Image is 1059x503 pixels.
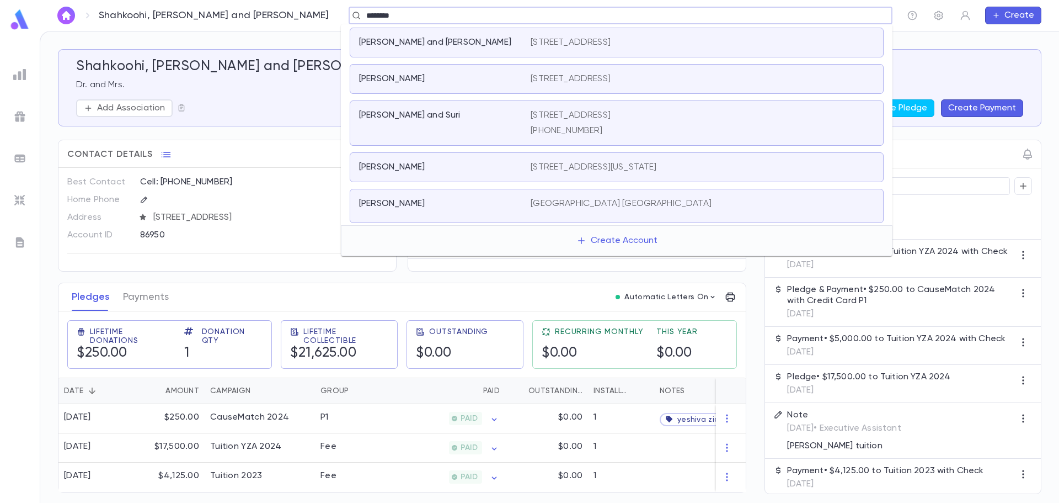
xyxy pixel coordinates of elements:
[359,198,425,209] p: [PERSON_NAME]
[531,73,611,84] p: [STREET_ADDRESS]
[210,470,262,481] div: Tuition 2023
[140,226,333,243] div: 86950
[631,382,649,400] button: Sort
[787,441,901,452] p: [PERSON_NAME] tuition
[133,463,205,492] div: $4,125.00
[165,378,199,404] div: Amount
[210,378,250,404] div: Campaign
[787,372,950,383] p: Pledge • $17,500.00 to Tuition YZA 2024
[787,309,1014,320] p: [DATE]
[64,441,91,452] div: [DATE]
[558,441,582,452] p: $0.00
[787,347,1005,358] p: [DATE]
[611,289,721,305] button: Automatic Letters On
[13,152,26,165] img: batches_grey.339ca447c9d9533ef1741baa751efc33.svg
[456,414,482,423] span: PAID
[83,382,101,400] button: Sort
[787,423,901,434] p: [DATE] • Executive Assistant
[941,99,1023,117] button: Create Payment
[60,11,73,20] img: home_white.a664292cf8c1dea59945f0da9f25487c.svg
[210,441,281,452] div: Tuition YZA 2024
[67,226,131,244] p: Account ID
[133,433,205,463] div: $17,500.00
[677,415,759,424] span: yeshiva zichron aryeh
[76,99,173,117] button: Add Association
[67,173,131,191] p: Best Contact
[429,327,488,336] span: Outstanding
[787,410,901,421] p: Note
[531,37,611,48] p: [STREET_ADDRESS]
[290,345,388,362] h5: $21,625.00
[787,246,1008,257] p: Payment • $12,500.00 to Tuition YZA 2024 with Check
[320,412,329,423] div: P1
[210,412,289,423] div: CauseMatch 2024
[505,378,588,404] div: Outstanding
[67,209,131,226] p: Address
[359,110,461,121] p: [PERSON_NAME] and Suri
[528,378,582,404] div: Outstanding
[558,412,582,423] p: $0.00
[77,345,171,362] h5: $250.00
[13,110,26,123] img: campaigns_grey.99e729a5f7ee94e3726e6486bddda8f1.svg
[656,345,698,362] h5: $0.00
[303,327,388,345] span: Lifetime Collectible
[398,378,505,404] div: Paid
[787,260,1008,271] p: [DATE]
[787,284,1014,306] p: Pledge & Payment • $250.00 to CauseMatch 2024 with Credit Card P1
[531,110,611,121] p: [STREET_ADDRESS]
[9,9,31,30] img: logo
[593,378,631,404] div: Installments
[320,441,336,452] div: Fee
[542,345,643,362] h5: $0.00
[13,236,26,249] img: letters_grey.7941b92b52307dd3b8a917253454ce1c.svg
[133,404,205,433] div: $250.00
[349,382,366,400] button: Sort
[531,162,656,173] p: [STREET_ADDRESS][US_STATE]
[64,470,91,481] div: [DATE]
[483,378,500,404] div: Paid
[64,378,83,404] div: Date
[359,73,425,84] p: [PERSON_NAME]
[859,99,934,117] button: Create Pledge
[123,283,169,311] button: Payments
[13,68,26,81] img: reports_grey.c525e4749d1bce6a11f5fe2a8de1b229.svg
[456,473,482,481] span: PAID
[660,378,684,404] div: Notes
[588,433,654,463] div: 1
[202,327,263,345] span: Donation Qty
[656,327,698,336] span: This Year
[359,37,511,48] p: [PERSON_NAME] and [PERSON_NAME]
[531,198,712,209] p: [GEOGRAPHIC_DATA] [GEOGRAPHIC_DATA]
[531,125,611,136] p: [PHONE_NUMBER]
[67,149,153,160] span: Contact Details
[787,385,950,396] p: [DATE]
[320,470,336,481] div: Fee
[511,382,528,400] button: Sort
[588,404,654,433] div: 1
[787,465,983,476] p: Payment • $4,125.00 to Tuition 2023 with Check
[466,382,483,400] button: Sort
[90,327,171,345] span: Lifetime Donations
[320,378,349,404] div: Group
[250,382,268,400] button: Sort
[148,382,165,400] button: Sort
[13,194,26,207] img: imports_grey.530a8a0e642e233f2baf0ef88e8c9fcb.svg
[133,378,205,404] div: Amount
[416,345,488,362] h5: $0.00
[588,378,654,404] div: Installments
[568,230,666,251] button: Create Account
[58,378,133,404] div: Date
[149,212,388,223] span: [STREET_ADDRESS]
[67,191,131,209] p: Home Phone
[99,9,329,22] p: Shahkoohi, [PERSON_NAME] and [PERSON_NAME]
[359,162,425,173] p: [PERSON_NAME]
[558,470,582,481] p: $0.00
[985,7,1041,24] button: Create
[654,378,792,404] div: Notes
[205,378,315,404] div: Campaign
[787,333,1005,345] p: Payment • $5,000.00 to Tuition YZA 2024 with Check
[72,283,110,311] button: Pledges
[787,479,983,490] p: [DATE]
[64,412,91,423] div: [DATE]
[588,463,654,492] div: 1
